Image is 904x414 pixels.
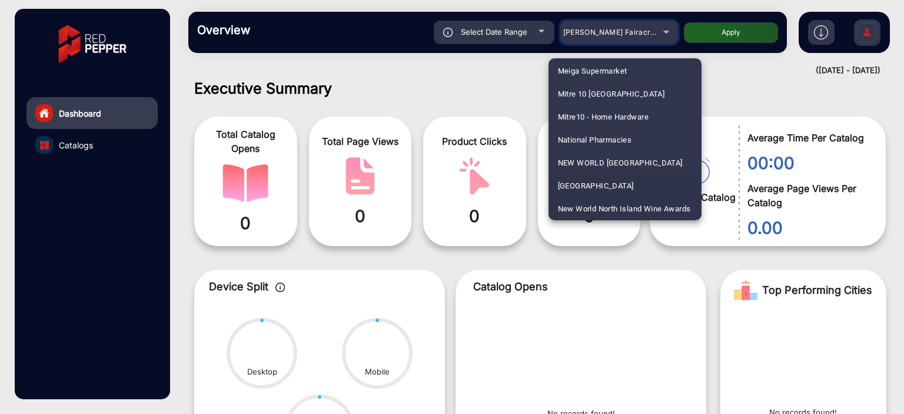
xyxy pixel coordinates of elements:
[558,59,627,82] span: Meiga Supermarket
[558,151,683,174] span: NEW WORLD [GEOGRAPHIC_DATA]
[558,174,634,197] span: [GEOGRAPHIC_DATA]
[558,197,691,220] span: New World North Island Wine Awards
[558,105,649,128] span: Mitre10 - Home Hardware
[558,82,665,105] span: Mitre 10 [GEOGRAPHIC_DATA]
[558,128,632,151] span: National Pharmacies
